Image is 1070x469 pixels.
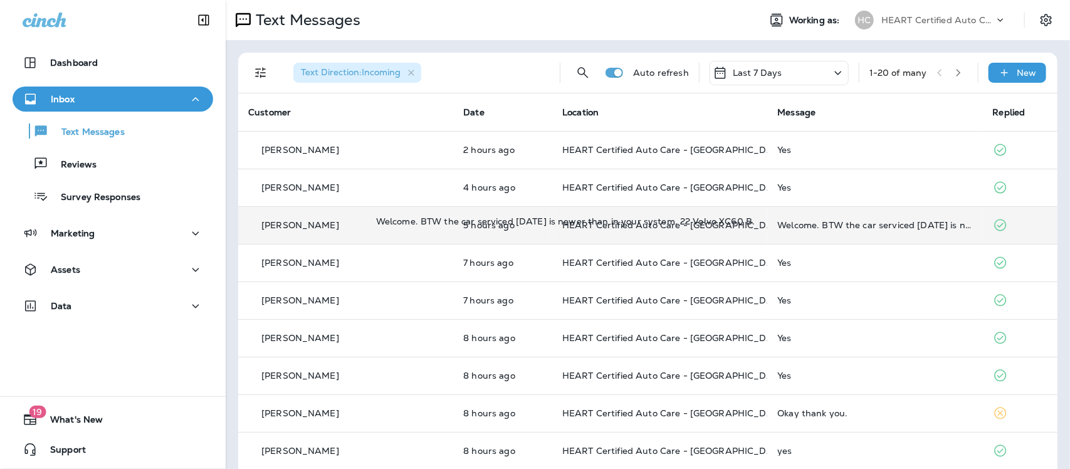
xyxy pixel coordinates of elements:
div: Yes [777,333,972,343]
p: Aug 13, 2025 10:21 AM [463,295,542,305]
button: Inbox [13,87,213,112]
div: Yes [777,371,972,381]
p: [PERSON_NAME] [261,258,339,268]
span: Working as: [789,15,842,26]
div: Welcome. BTW the car serviced [DATE] is newer than in your system. 22 Volvo XC60 B. [376,216,755,226]
span: HEART Certified Auto Care - [GEOGRAPHIC_DATA] [562,144,787,155]
span: Support [38,445,86,460]
div: 1 - 20 of many [869,68,927,78]
p: Aug 13, 2025 09:32 AM [463,446,542,456]
button: Text Messages [13,118,213,144]
button: Marketing [13,221,213,246]
button: Settings [1035,9,1057,31]
div: Yes [777,182,972,192]
span: Text Direction : Incoming [301,66,401,78]
span: HEART Certified Auto Care - [GEOGRAPHIC_DATA] [562,445,787,456]
button: Data [13,293,213,319]
p: Auto refresh [633,68,689,78]
p: Aug 13, 2025 01:34 PM [463,182,542,192]
span: Date [463,107,485,118]
span: HEART Certified Auto Care - [GEOGRAPHIC_DATA] [562,182,787,193]
div: HC [855,11,874,29]
div: yes [777,446,972,456]
button: Assets [13,257,213,282]
p: [PERSON_NAME] [261,295,339,305]
p: [PERSON_NAME] [261,333,339,343]
button: Reviews [13,150,213,177]
p: HEART Certified Auto Care [881,15,994,25]
button: Search Messages [570,60,595,85]
p: [PERSON_NAME] [261,408,339,418]
p: Aug 13, 2025 09:56 AM [463,333,542,343]
span: Location [562,107,599,118]
p: Text Messages [49,127,125,139]
p: Dashboard [50,58,98,68]
span: Replied [993,107,1025,118]
button: Support [13,437,213,462]
span: Customer [248,107,291,118]
button: Collapse Sidebar [186,8,221,33]
span: What's New [38,414,103,429]
div: Yes [777,258,972,268]
p: Aug 13, 2025 09:48 AM [463,408,542,418]
div: Yes [777,295,972,305]
p: Last 7 Days [733,68,782,78]
div: Welcome. BTW the car serviced today is newer than in your system. 22 Volvo XC60 B. [777,220,972,230]
p: New [1017,68,1037,78]
span: 19 [29,406,46,418]
span: HEART Certified Auto Care - [GEOGRAPHIC_DATA] [562,408,787,419]
p: [PERSON_NAME] [261,220,339,230]
p: Marketing [51,228,95,238]
p: Aug 13, 2025 09:56 AM [463,371,542,381]
button: 19What's New [13,407,213,432]
span: HEART Certified Auto Care - [GEOGRAPHIC_DATA] [562,257,787,268]
span: HEART Certified Auto Care - [GEOGRAPHIC_DATA] [562,332,787,344]
p: [PERSON_NAME] [261,145,339,155]
span: HEART Certified Auto Care - [GEOGRAPHIC_DATA] [562,295,787,306]
p: Data [51,301,72,311]
button: Dashboard [13,50,213,75]
p: Assets [51,265,80,275]
button: Filters [248,60,273,85]
span: HEART Certified Auto Care - [GEOGRAPHIC_DATA] [562,370,787,381]
p: Text Messages [251,11,360,29]
p: [PERSON_NAME] [261,371,339,381]
button: Survey Responses [13,183,213,209]
p: Aug 13, 2025 11:00 AM [463,258,542,268]
p: Inbox [51,94,75,104]
div: Text Direction:Incoming [293,63,421,83]
span: Message [777,107,816,118]
p: Aug 13, 2025 03:39 PM [463,145,542,155]
p: [PERSON_NAME] [261,446,339,456]
div: Okay thank you. [777,408,972,418]
p: Survey Responses [48,192,140,204]
div: Yes [777,145,972,155]
p: Reviews [48,159,97,171]
p: Aug 13, 2025 12:37 PM [463,220,542,230]
p: [PERSON_NAME] [261,182,339,192]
